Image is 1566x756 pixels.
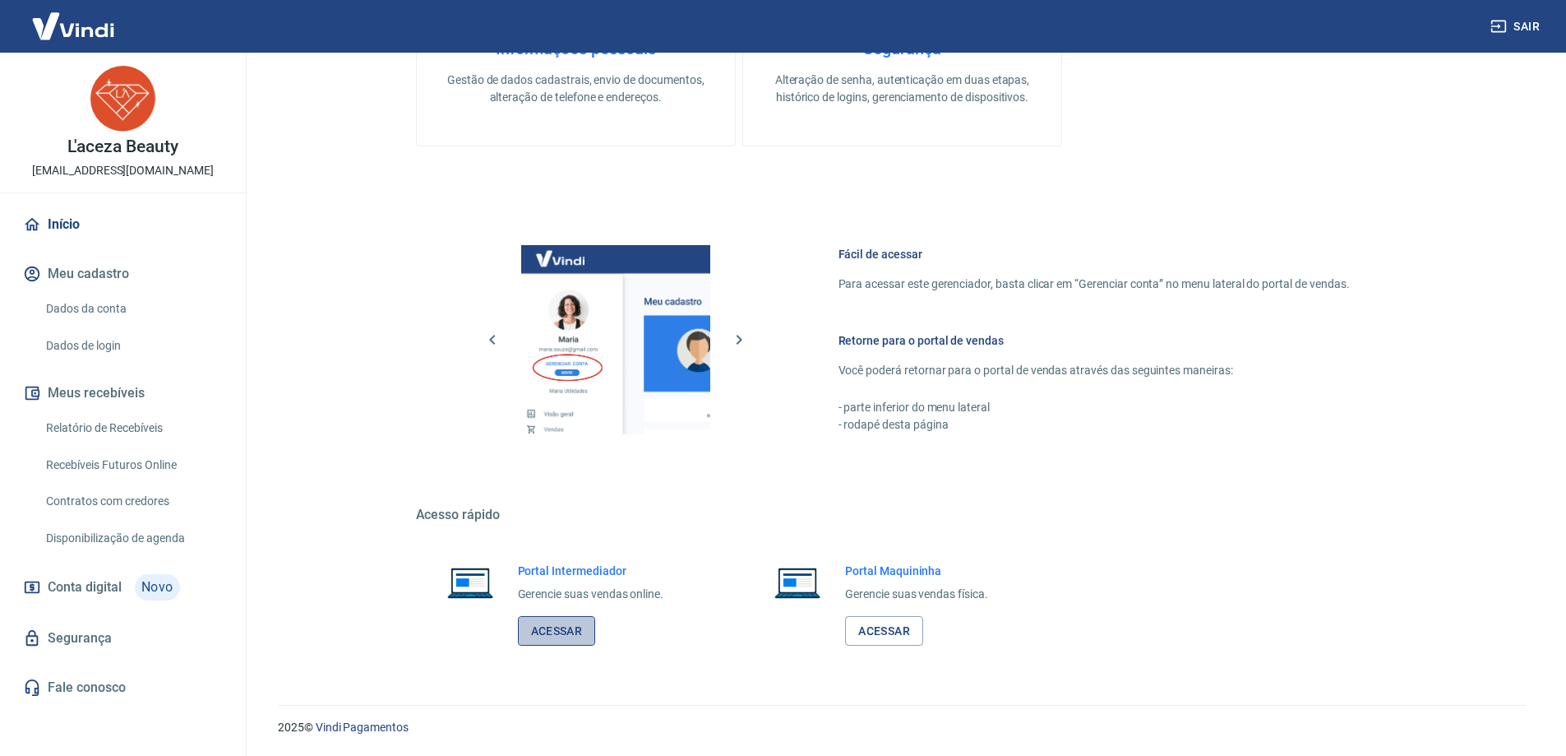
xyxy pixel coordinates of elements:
img: Imagem de um notebook aberto [763,563,832,602]
p: L'aceza Beauty [67,138,178,155]
img: Imagem de um notebook aberto [436,563,505,602]
h6: Retorne para o portal de vendas [838,332,1350,349]
p: Gerencie suas vendas online. [518,586,664,603]
p: Você poderá retornar para o portal de vendas através das seguintes maneiras: [838,362,1350,379]
a: Início [20,206,226,243]
a: Relatório de Recebíveis [39,411,226,445]
p: Para acessar este gerenciador, basta clicar em “Gerenciar conta” no menu lateral do portal de ven... [838,276,1350,293]
p: 2025 © [278,719,1527,736]
p: Gerencie suas vendas física. [845,586,988,603]
span: Conta digital [48,576,122,599]
p: Gestão de dados cadastrais, envio de documentos, alteração de telefone e endereços. [443,72,709,106]
p: - parte inferior do menu lateral [838,399,1350,416]
a: Contratos com credores [39,485,226,518]
a: Vindi Pagamentos [316,721,409,734]
img: Imagem da dashboard mostrando o botão de gerenciar conta na sidebar no lado esquerdo [521,245,710,434]
span: Novo [135,574,180,601]
a: Dados de login [39,329,226,363]
h6: Portal Intermediador [518,563,664,579]
h6: Fácil de acessar [838,246,1350,262]
a: Recebíveis Futuros Online [39,448,226,482]
p: [EMAIL_ADDRESS][DOMAIN_NAME] [32,162,214,179]
h6: Portal Maquininha [845,563,988,579]
a: Acessar [518,616,596,647]
img: Vindi [20,1,127,51]
a: Dados da conta [39,292,226,326]
h5: Acesso rápido [416,507,1389,523]
button: Sair [1487,12,1546,42]
img: 7c0ca893-959d-4bc2-98b6-ae6cb1711eb0.jpeg [90,66,156,132]
a: Acessar [845,616,923,647]
a: Conta digitalNovo [20,568,226,607]
button: Meu cadastro [20,256,226,292]
a: Fale conosco [20,670,226,706]
a: Disponibilização de agenda [39,522,226,555]
p: Alteração de senha, autenticação em duas etapas, histórico de logins, gerenciamento de dispositivos. [769,72,1035,106]
button: Meus recebíveis [20,375,226,411]
p: - rodapé desta página [838,416,1350,434]
a: Segurança [20,620,226,656]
